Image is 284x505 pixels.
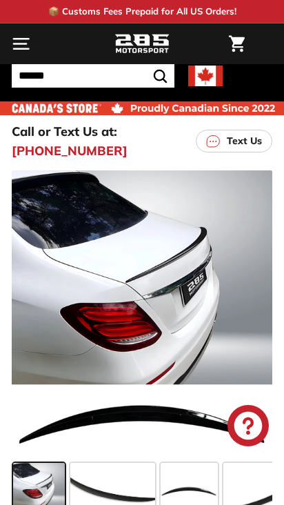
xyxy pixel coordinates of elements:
[12,122,117,141] p: Call or Text Us at:
[114,32,170,56] img: Logo_285_Motorsport_areodynamics_components
[48,5,236,19] p: 📦 Customs Fees Prepaid for All US Orders!
[223,405,273,450] inbox-online-store-chat: Shopify online store chat
[12,64,174,88] input: Search
[222,24,252,63] a: Cart
[196,130,272,152] a: Text Us
[12,141,128,160] a: [PHONE_NUMBER]
[227,134,262,148] p: Text Us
